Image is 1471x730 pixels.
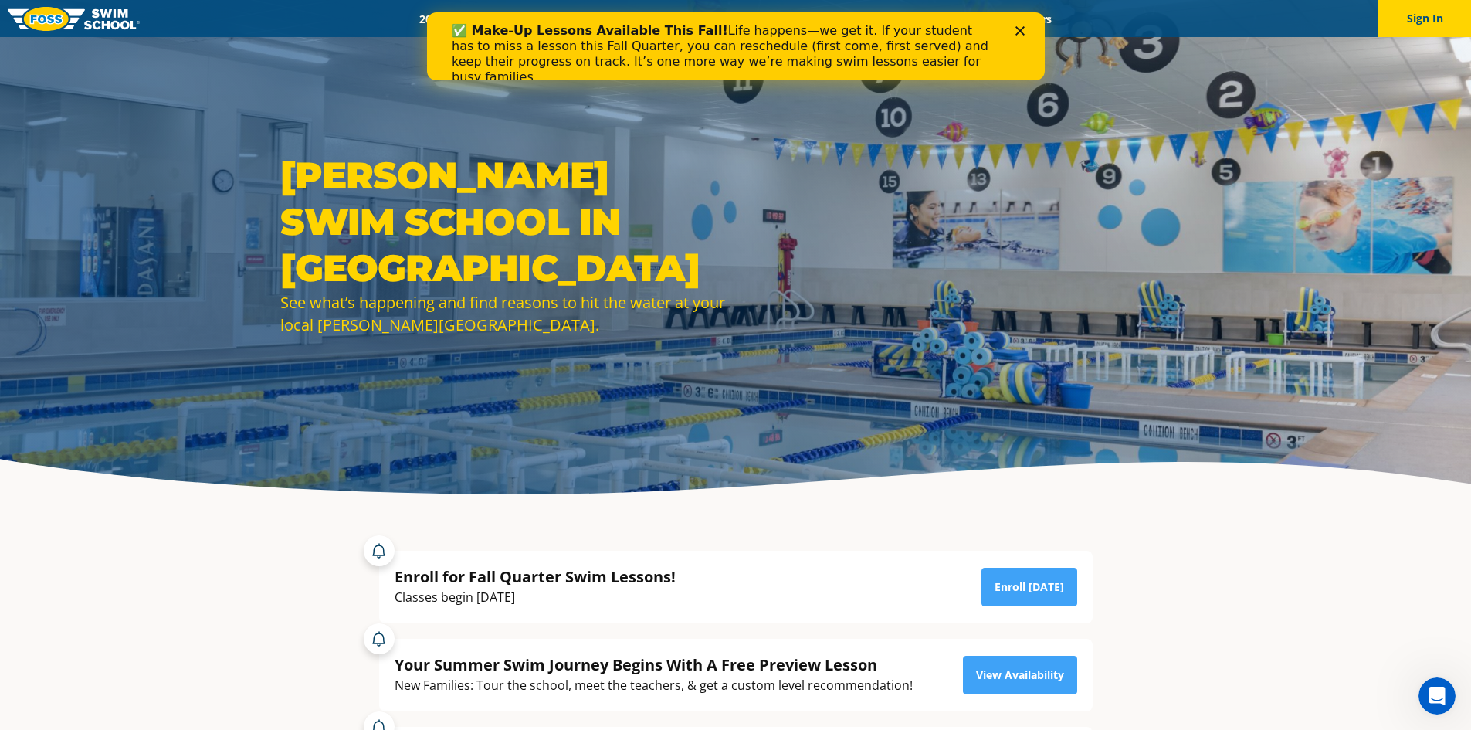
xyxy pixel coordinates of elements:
a: Swim Like [PERSON_NAME] [789,12,953,26]
div: Close [588,14,604,23]
iframe: Intercom live chat banner [427,12,1045,80]
div: Enroll for Fall Quarter Swim Lessons! [395,566,676,587]
a: Schools [503,12,568,26]
div: Your Summer Swim Journey Begins With A Free Preview Lesson [395,654,913,675]
div: See what’s happening and find reasons to hit the water at your local [PERSON_NAME][GEOGRAPHIC_DATA]. [280,291,728,336]
div: New Families: Tour the school, meet the teachers, & get a custom level recommendation! [395,675,913,696]
a: View Availability [963,656,1077,694]
a: Enroll [DATE] [981,568,1077,606]
img: FOSS Swim School Logo [8,7,140,31]
b: ✅ Make-Up Lessons Available This Fall! [25,11,301,25]
iframe: Intercom live chat [1418,677,1456,715]
a: Careers [1001,12,1065,26]
div: Classes begin [DATE] [395,587,676,608]
a: About FOSS [703,12,789,26]
a: Blog [952,12,1001,26]
a: 2025 Calendar [406,12,503,26]
a: Swim Path® Program [568,12,703,26]
h1: [PERSON_NAME] Swim School in [GEOGRAPHIC_DATA] [280,152,728,291]
div: Life happens—we get it. If your student has to miss a lesson this Fall Quarter, you can reschedul... [25,11,568,73]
